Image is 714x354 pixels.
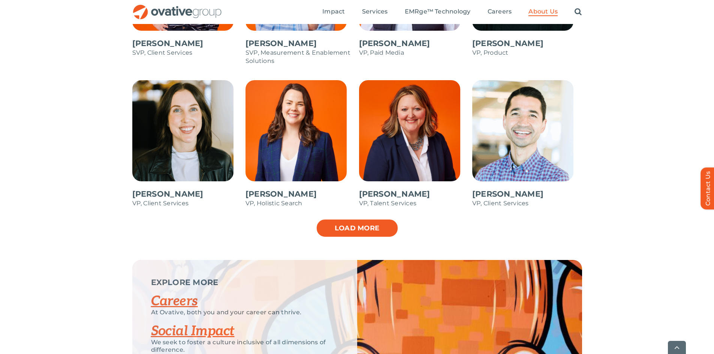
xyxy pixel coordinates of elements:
[322,8,345,16] a: Impact
[405,8,471,15] span: EMRge™ Technology
[151,279,338,286] p: EXPLORE MORE
[151,339,338,354] p: We seek to foster a culture inclusive of all dimensions of difference.
[132,4,222,11] a: OG_Full_horizontal_RGB
[151,323,235,339] a: Social Impact
[528,8,558,15] span: About Us
[151,309,338,316] p: At Ovative, both you and your career can thrive.
[575,8,582,16] a: Search
[528,8,558,16] a: About Us
[405,8,471,16] a: EMRge™ Technology
[322,8,345,15] span: Impact
[362,8,388,16] a: Services
[488,8,512,16] a: Careers
[151,293,198,309] a: Careers
[488,8,512,15] span: Careers
[316,219,398,237] a: Load more
[362,8,388,15] span: Services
